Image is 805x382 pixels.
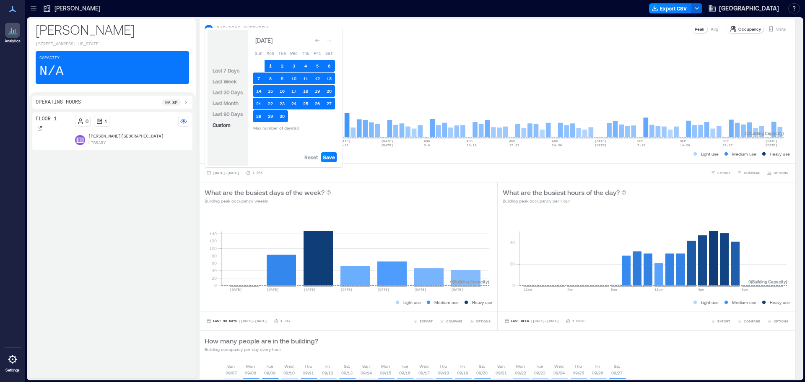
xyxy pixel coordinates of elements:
span: COMPARE [744,319,760,324]
p: Medium use [434,299,459,306]
text: [DATE] [381,139,393,143]
p: N/A [39,63,64,80]
button: [DATE]-[DATE] [205,169,241,177]
p: Sat [614,363,620,369]
tspan: 80 [212,253,217,258]
button: EXPORT [709,169,732,177]
button: 22 [265,98,276,109]
text: SEP [723,139,729,143]
button: Go to next month [323,35,335,47]
text: 8am [611,288,617,291]
p: Peak [695,26,704,32]
p: Tue [536,363,543,369]
button: EXPORT [709,317,732,325]
p: Fri [460,363,465,369]
button: 15 [265,85,276,97]
th: Saturday [323,47,335,59]
button: Last 90 Days |[DATE]-[DATE] [205,317,269,325]
tspan: 120 [209,238,217,243]
p: What are the busiest hours of the day? [503,187,620,197]
button: Last Month [211,98,240,108]
button: 11 [300,73,312,84]
p: Library [88,140,106,147]
button: 20 [323,85,335,97]
span: Fri [314,52,321,56]
p: Building peak occupancy per Hour [503,197,626,204]
text: 8pm [742,288,748,291]
p: 09/15 [380,369,391,376]
button: 28 [253,110,265,122]
p: Fri [595,363,600,369]
span: Last Month [213,100,239,106]
text: [DATE] [377,288,390,291]
text: 4am [567,288,574,291]
button: 30 [276,110,288,122]
a: Settings [3,349,23,375]
p: Heavy use [770,151,790,157]
text: 10-16 [467,143,477,147]
button: 27 [323,98,335,109]
p: 09/17 [418,369,430,376]
span: Last 30 Days [213,89,243,95]
p: Sun [362,363,370,369]
p: Light use [403,299,421,306]
p: 09/21 [496,369,507,376]
th: Sunday [253,47,265,59]
text: [DATE] [230,288,242,291]
text: [DATE] [267,288,279,291]
p: Tue [266,363,273,369]
button: Custom [211,120,232,130]
text: [DATE] [338,139,351,143]
button: 18 [300,85,312,97]
button: Export CSV [649,3,692,13]
button: Go to previous month [312,35,323,47]
button: 14 [253,85,265,97]
p: Light use [701,299,719,306]
p: Sun [497,363,505,369]
button: OPTIONS [765,317,790,325]
p: Thu [574,363,582,369]
th: Friday [312,47,323,59]
text: 14-20 [680,143,690,147]
text: AUG [467,139,473,143]
p: Building peak occupancy weekly [205,197,331,204]
p: Avg [711,26,718,32]
span: COMPARE [744,170,760,175]
button: 7 [253,73,265,84]
button: 1 [265,60,276,72]
button: Reset [303,152,319,162]
p: 9a - 8p [165,99,177,106]
p: [PERSON_NAME][GEOGRAPHIC_DATA] [88,133,164,140]
button: COMPARE [438,317,464,325]
button: 25 [300,98,312,109]
th: Tuesday [276,47,288,59]
span: OPTIONS [774,319,788,324]
p: Heavy use [472,299,492,306]
p: 09/14 [361,369,372,376]
p: 09/23 [534,369,545,376]
text: [DATE] [381,143,393,147]
p: Analytics [5,39,21,44]
p: 09/10 [283,369,295,376]
p: 1 Hour [572,319,584,324]
p: Light use [701,151,719,157]
span: Mon [267,52,274,56]
p: 09/25 [573,369,584,376]
text: 7-13 [637,143,645,147]
tspan: 40 [212,268,217,273]
button: 2 [276,60,288,72]
div: [DATE] [253,36,275,46]
text: AUG [509,139,515,143]
p: 1 Day [252,170,262,175]
text: 12pm [654,288,662,291]
text: [DATE] [765,143,777,147]
button: 9 [276,73,288,84]
text: 4pm [698,288,704,291]
button: 17 [288,85,300,97]
button: 6 [323,60,335,72]
p: Mon [246,363,255,369]
p: Settings [5,368,20,373]
span: Sun [255,52,262,56]
button: OPTIONS [765,169,790,177]
p: Occupancy [738,26,761,32]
